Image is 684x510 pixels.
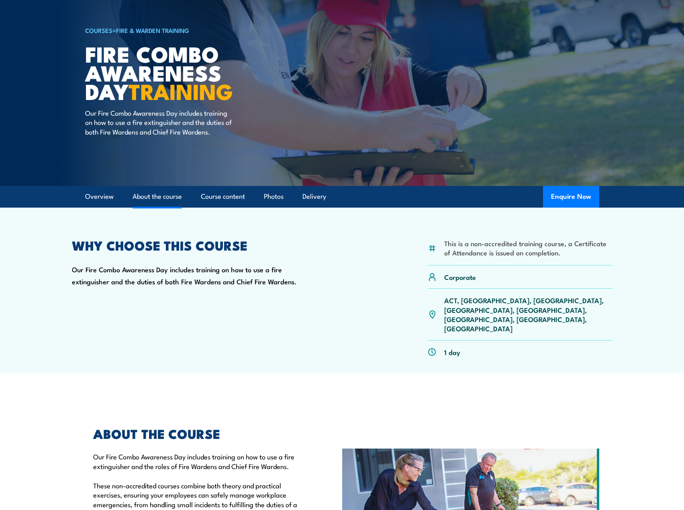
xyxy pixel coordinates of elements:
p: Corporate [444,272,476,282]
a: Course content [201,186,245,207]
p: 1 day [444,347,460,357]
button: Enquire Now [543,186,599,208]
a: About the course [133,186,182,207]
a: COURSES [85,26,112,35]
a: Fire & Warden Training [116,26,189,35]
p: ACT, [GEOGRAPHIC_DATA], [GEOGRAPHIC_DATA], [GEOGRAPHIC_DATA], [GEOGRAPHIC_DATA], [GEOGRAPHIC_DATA... [444,296,613,333]
div: Our Fire Combo Awareness Day includes training on how to use a fire extinguisher and the duties o... [72,239,306,363]
h2: WHY CHOOSE THIS COURSE [72,239,306,251]
strong: TRAINING [129,74,233,107]
h2: ABOUT THE COURSE [93,428,305,439]
a: Delivery [302,186,326,207]
p: Our Fire Combo Awareness Day includes training on how to use a fire extinguisher and the duties o... [85,108,232,136]
h1: Fire Combo Awareness Day [85,44,284,100]
a: Overview [85,186,114,207]
li: This is a non-accredited training course, a Certificate of Attendance is issued on completion. [444,239,613,257]
h6: > [85,25,284,35]
a: Photos [264,186,284,207]
p: Our Fire Combo Awareness Day includes training on how to use a fire extinguisher and the roles of... [93,452,305,471]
